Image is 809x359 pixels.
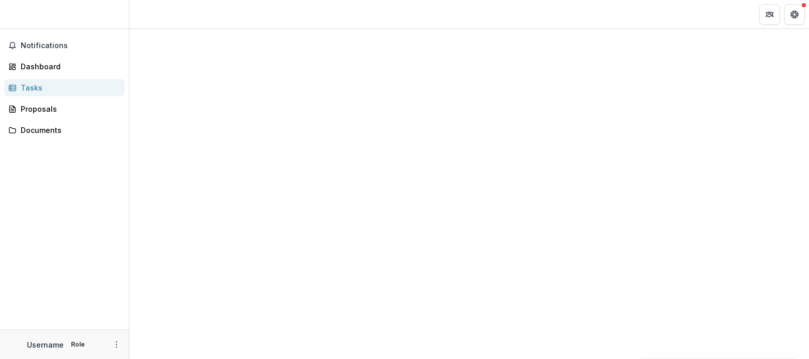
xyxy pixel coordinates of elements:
[21,41,121,50] span: Notifications
[4,122,125,139] a: Documents
[21,61,116,72] div: Dashboard
[4,37,125,54] button: Notifications
[27,339,64,350] p: Username
[759,4,780,25] button: Partners
[4,100,125,117] a: Proposals
[21,125,116,136] div: Documents
[110,338,123,351] button: More
[68,340,88,349] p: Role
[784,4,805,25] button: Get Help
[21,82,116,93] div: Tasks
[21,103,116,114] div: Proposals
[4,79,125,96] a: Tasks
[4,58,125,75] a: Dashboard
